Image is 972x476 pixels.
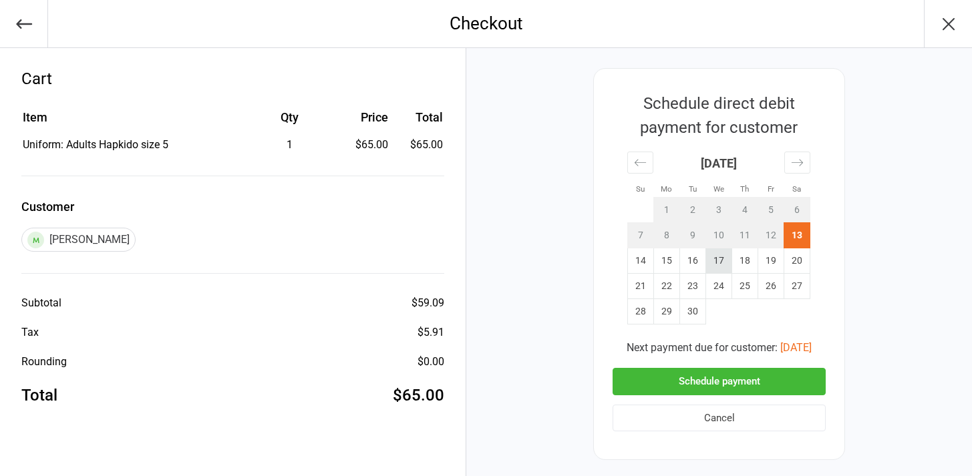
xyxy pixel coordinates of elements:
[706,198,732,223] td: Not available. Wednesday, September 3, 2025
[732,223,758,248] td: Not available. Thursday, September 11, 2025
[636,184,645,194] small: Su
[701,156,737,170] strong: [DATE]
[613,368,826,395] button: Schedule payment
[780,340,812,356] button: [DATE]
[21,295,61,311] div: Subtotal
[337,108,388,126] div: Price
[758,248,784,274] td: Friday, September 19, 2025
[628,248,654,274] td: Sunday, September 14, 2025
[784,274,810,299] td: Saturday, September 27, 2025
[654,223,680,248] td: Not available. Monday, September 8, 2025
[758,223,784,248] td: Not available. Friday, September 12, 2025
[23,108,243,136] th: Item
[412,295,444,311] div: $59.09
[613,405,826,432] button: Cancel
[758,198,784,223] td: Not available. Friday, September 5, 2025
[613,340,826,356] div: Next payment due for customer:
[732,248,758,274] td: Thursday, September 18, 2025
[21,198,444,216] label: Customer
[706,248,732,274] td: Wednesday, September 17, 2025
[613,91,825,140] div: Schedule direct debit payment for customer
[628,299,654,324] td: Sunday, September 28, 2025
[784,152,810,174] div: Move forward to switch to the next month.
[680,299,706,324] td: Tuesday, September 30, 2025
[792,184,801,194] small: Sa
[337,137,388,153] div: $65.00
[21,228,136,252] div: [PERSON_NAME]
[613,140,825,340] div: Calendar
[784,223,810,248] td: Selected. Saturday, September 13, 2025
[628,223,654,248] td: Not available. Sunday, September 7, 2025
[706,274,732,299] td: Wednesday, September 24, 2025
[21,383,57,407] div: Total
[23,138,168,151] span: Uniform: Adults Hapkido size 5
[21,324,39,340] div: Tax
[732,198,758,223] td: Not available. Thursday, September 4, 2025
[758,274,784,299] td: Friday, September 26, 2025
[21,67,444,91] div: Cart
[680,274,706,299] td: Tuesday, September 23, 2025
[21,354,67,370] div: Rounding
[740,184,749,194] small: Th
[784,198,810,223] td: Not available. Saturday, September 6, 2025
[245,137,335,153] div: 1
[393,137,443,153] td: $65.00
[628,274,654,299] td: Sunday, September 21, 2025
[713,184,724,194] small: We
[706,223,732,248] td: Not available. Wednesday, September 10, 2025
[680,248,706,274] td: Tuesday, September 16, 2025
[654,198,680,223] td: Not available. Monday, September 1, 2025
[768,184,774,194] small: Fr
[732,274,758,299] td: Thursday, September 25, 2025
[654,274,680,299] td: Monday, September 22, 2025
[661,184,672,194] small: Mo
[784,248,810,274] td: Saturday, September 20, 2025
[689,184,697,194] small: Tu
[393,108,443,136] th: Total
[654,248,680,274] td: Monday, September 15, 2025
[418,324,444,340] div: $5.91
[680,223,706,248] td: Not available. Tuesday, September 9, 2025
[418,354,444,370] div: $0.00
[245,108,335,136] th: Qty
[680,198,706,223] td: Not available. Tuesday, September 2, 2025
[627,152,653,174] div: Move backward to switch to the previous month.
[393,383,444,407] div: $65.00
[654,299,680,324] td: Monday, September 29, 2025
